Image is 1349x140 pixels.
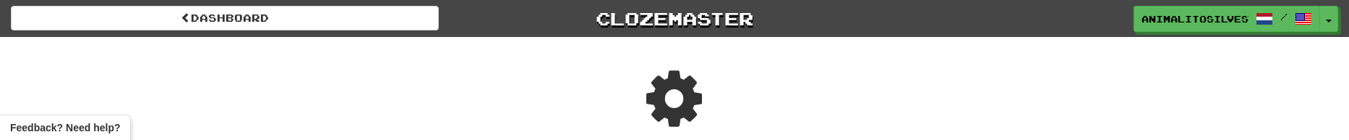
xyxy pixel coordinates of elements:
[461,6,888,31] a: Clozemaster
[1142,12,1249,25] span: animalitosilvestre
[11,6,439,30] a: Dashboard
[1134,6,1320,32] a: animalitosilvestre /
[1280,12,1288,22] span: /
[10,120,120,135] span: Open feedback widget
